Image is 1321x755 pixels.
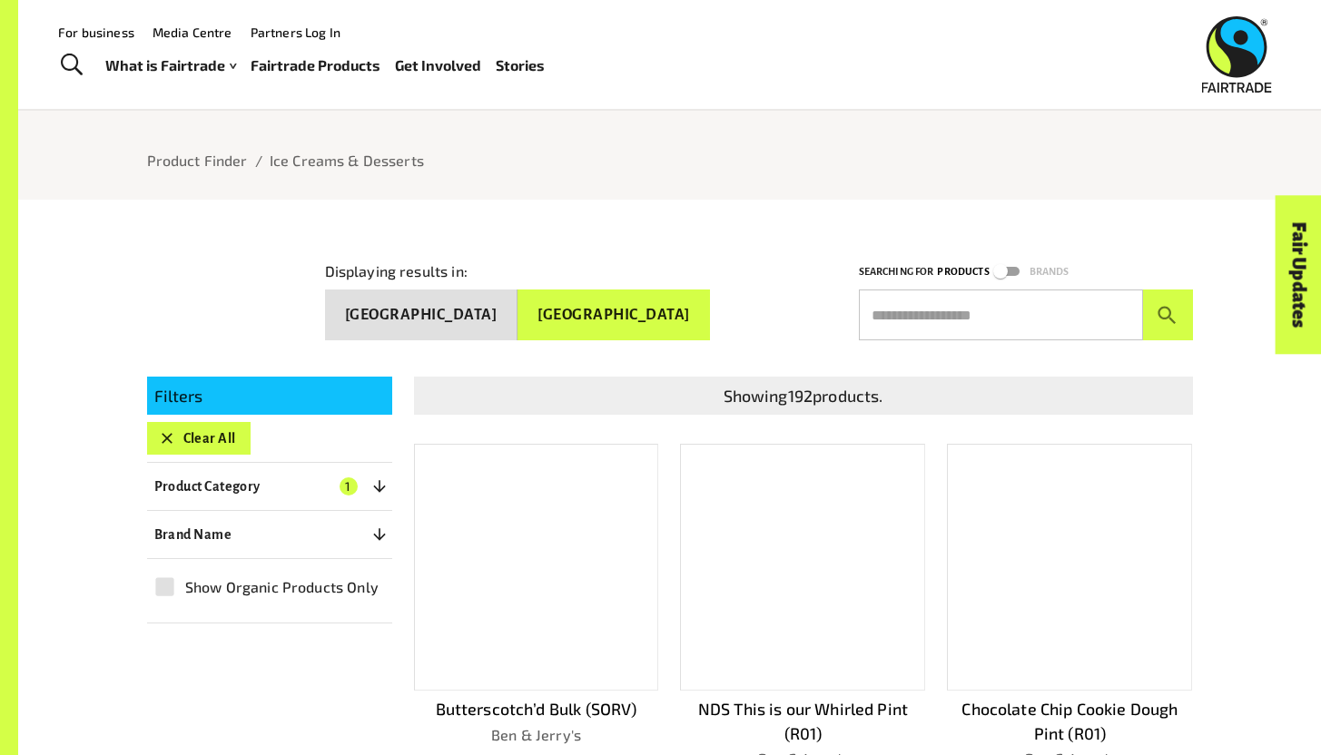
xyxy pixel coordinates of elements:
[680,697,925,745] p: NDS This is our Whirled Pint (R01)
[937,263,989,280] p: Products
[859,263,934,280] p: Searching for
[414,697,659,721] p: Butterscotch’d Bulk (SORV)
[1030,263,1070,280] p: Brands
[325,289,518,341] button: [GEOGRAPHIC_DATA]
[421,384,1186,408] p: Showing 192 products.
[395,53,481,79] a: Get Involved
[154,524,232,545] p: Brand Name
[49,43,94,88] a: Toggle Search
[147,518,392,551] button: Brand Name
[154,476,261,497] p: Product Category
[154,384,385,408] p: Filters
[270,152,424,169] a: Ice Creams & Desserts
[147,470,392,503] button: Product Category
[518,289,710,341] button: [GEOGRAPHIC_DATA]
[947,697,1192,745] p: Chocolate Chip Cookie Dough Pint (R01)
[251,25,340,40] a: Partners Log In
[340,477,358,495] span: 1
[147,152,248,169] a: Product Finder
[251,53,380,79] a: Fairtrade Products
[153,25,232,40] a: Media Centre
[255,150,262,172] li: /
[414,724,659,746] p: Ben & Jerry's
[147,150,1193,172] nav: breadcrumb
[58,25,134,40] a: For business
[147,422,251,455] button: Clear All
[1202,16,1272,93] img: Fairtrade Australia New Zealand logo
[496,53,545,79] a: Stories
[105,53,236,79] a: What is Fairtrade
[325,260,468,282] p: Displaying results in:
[185,576,379,598] span: Show Organic Products Only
